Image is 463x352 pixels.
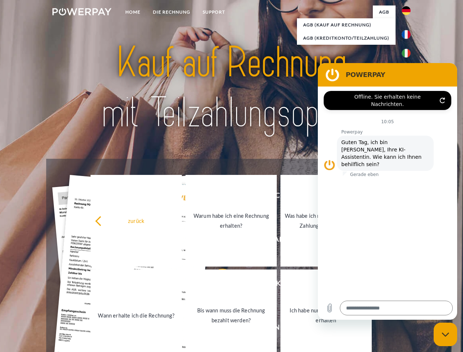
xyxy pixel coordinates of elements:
[373,5,396,19] a: agb
[280,175,372,267] a: Was habe ich noch offen, ist meine Zahlung eingegangen?
[297,18,396,32] a: AGB (Kauf auf Rechnung)
[52,8,111,15] img: logo-powerpay-white.svg
[434,323,457,346] iframe: Schaltfläche zum Öffnen des Messaging-Fensters; Konversation läuft
[119,5,147,19] a: Home
[402,49,411,58] img: it
[297,32,396,45] a: AGB (Kreditkonto/Teilzahlung)
[285,305,367,325] div: Ich habe nur eine Teillieferung erhalten
[402,30,411,39] img: fr
[190,211,272,231] div: Warum habe ich eine Rechnung erhalten?
[95,216,177,225] div: zurück
[402,6,411,15] img: de
[318,63,457,320] iframe: Messaging-Fenster
[95,310,177,320] div: Wann erhalte ich die Rechnung?
[147,5,196,19] a: DIE RECHNUNG
[285,211,367,231] div: Was habe ich noch offen, ist meine Zahlung eingegangen?
[196,5,231,19] a: SUPPORT
[190,305,272,325] div: Bis wann muss die Rechnung bezahlt werden?
[70,35,393,140] img: title-powerpay_de.svg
